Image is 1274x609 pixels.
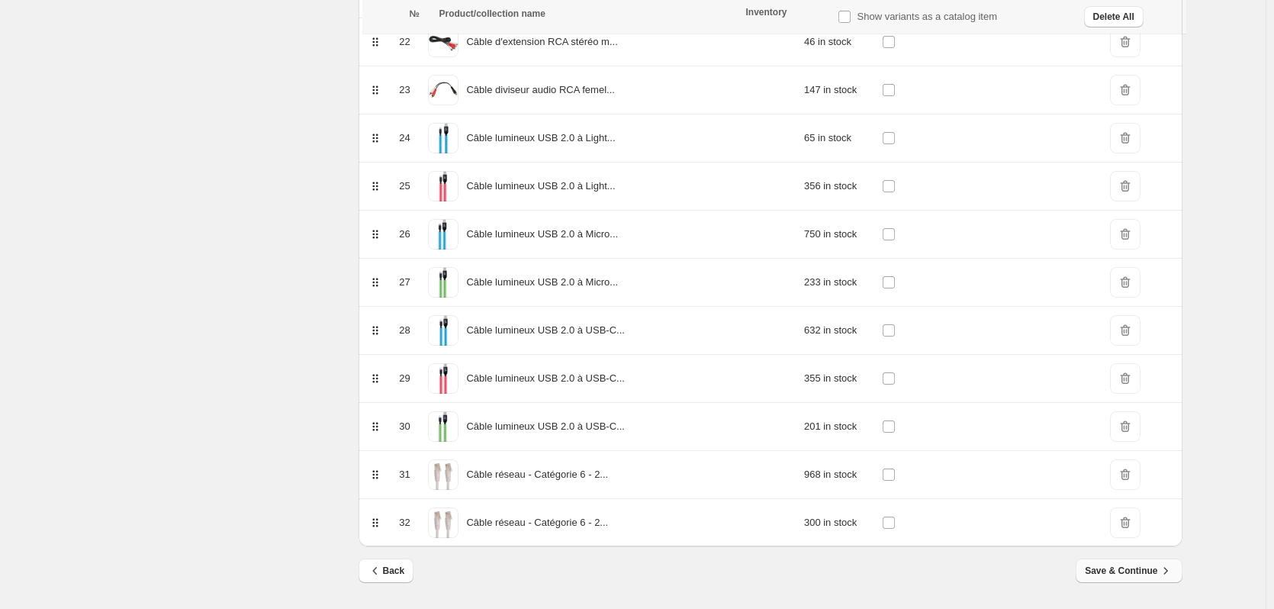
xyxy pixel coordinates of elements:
img: 901956.jpg [428,411,458,442]
button: Delete All [1084,6,1144,27]
button: Back [359,559,414,583]
td: 147 in stock [799,66,877,114]
span: 23 [399,84,410,95]
p: Câble lumineux USB 2.0 à USB-C... [466,419,624,434]
span: Delete All [1093,11,1134,23]
td: 356 in stock [799,163,877,211]
span: 32 [399,517,410,528]
img: 901959.jpg [428,267,458,298]
span: 30 [399,420,410,432]
img: 909283.jpg [428,507,458,538]
span: № [410,8,420,19]
p: Câble lumineux USB 2.0 à Light... [466,130,615,146]
span: Back [368,563,405,578]
span: Save & Continue [1085,563,1173,578]
img: 901955.jpg [428,315,458,346]
span: Show variants as a catalog item [857,11,998,22]
td: 201 in stock [799,403,877,451]
img: 901951.jpg [428,171,458,201]
div: Inventory [746,6,828,18]
span: 27 [399,276,410,288]
p: Câble diviseur audio RCA femel... [466,82,614,98]
td: 355 in stock [799,355,877,403]
td: 65 in stock [799,114,877,163]
span: 22 [399,36,410,47]
img: 909282.jpg [428,459,458,490]
td: 46 in stock [799,18,877,66]
span: 28 [399,324,410,336]
p: Câble réseau - Catégorie 6 - 2... [466,515,608,530]
img: 901954.jpg [428,363,458,394]
span: 24 [399,132,410,143]
td: 632 in stock [799,307,877,355]
img: 901952.jpg [428,123,458,153]
td: 750 in stock [799,211,877,259]
p: Câble lumineux USB 2.0 à Micro... [466,227,618,242]
span: 25 [399,180,410,192]
td: 968 in stock [799,451,877,499]
button: Save & Continue [1076,559,1182,583]
span: 29 [399,372,410,384]
img: 800704.jpg [428,75,458,105]
span: 31 [399,469,410,480]
td: 233 in stock [799,259,877,307]
p: Câble lumineux USB 2.0 à USB-C... [466,323,624,338]
p: Câble lumineux USB 2.0 à Micro... [466,275,618,290]
p: Câble lumineux USB 2.0 à USB-C... [466,371,624,386]
p: Câble lumineux USB 2.0 à Light... [466,179,615,194]
img: 901958.jpg [428,219,458,250]
span: 26 [399,228,410,240]
p: Câble réseau - Catégorie 6 - 2... [466,467,608,482]
p: Câble d′extension RCA stéréo m... [466,34,617,50]
td: 300 in stock [799,499,877,547]
span: Product/collection name [439,8,545,19]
